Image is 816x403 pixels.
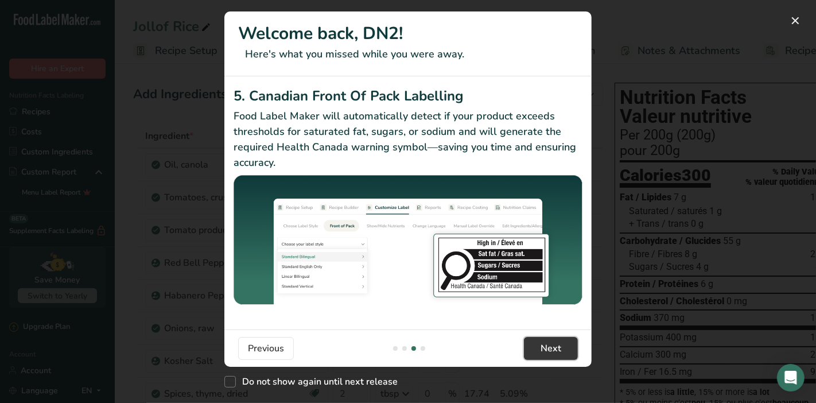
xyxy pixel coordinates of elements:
[248,342,284,355] span: Previous
[236,376,398,387] span: Do not show again until next release
[234,86,582,106] h2: 5. Canadian Front Of Pack Labelling
[777,364,805,392] div: Open Intercom Messenger
[238,21,578,46] h1: Welcome back, DN2!
[234,108,582,170] p: Food Label Maker will automatically detect if your product exceeds thresholds for saturated fat, ...
[234,175,582,307] img: Canadian Front Of Pack Labelling
[238,337,294,360] button: Previous
[541,342,561,355] span: Next
[524,337,578,360] button: Next
[238,46,578,62] p: Here's what you missed while you were away.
